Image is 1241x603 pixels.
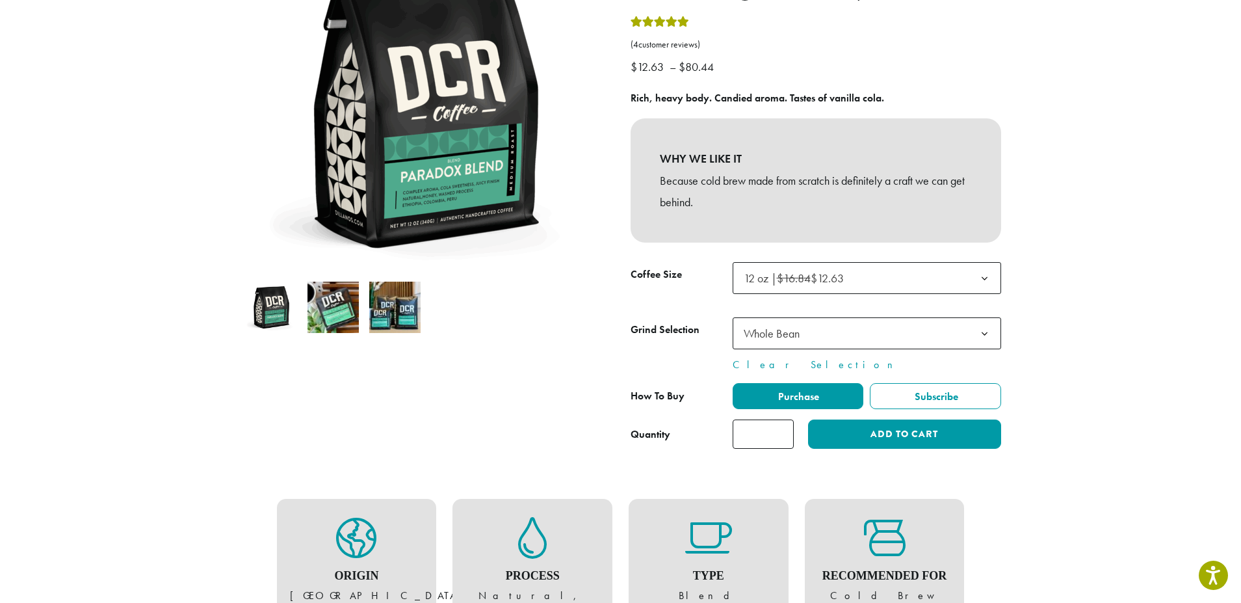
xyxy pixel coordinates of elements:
h4: Process [465,569,599,583]
span: 12 oz | $16.84 $12.63 [733,262,1001,294]
a: Clear Selection [733,357,1001,373]
span: $ [631,59,637,74]
h4: Recommended For [818,569,952,583]
span: 12 oz | $16.84 $12.63 [738,265,857,291]
p: Because cold brew made from scratch is definitely a craft we can get behind. [660,170,972,214]
h4: Origin [290,569,424,583]
label: Grind Selection [631,321,733,340]
span: Whole Bean [738,321,813,346]
a: (4customer reviews) [631,38,1001,51]
h4: Type [642,569,776,583]
span: – [670,59,676,74]
img: Paradox Blend [246,282,297,333]
span: How To Buy [631,389,685,403]
span: Purchase [776,390,819,403]
div: Rated 5.00 out of 5 [631,14,689,34]
span: Whole Bean [744,326,800,341]
span: 4 [633,39,638,50]
span: 12 oz | $12.63 [744,271,844,286]
bdi: 80.44 [679,59,717,74]
img: Paradox Blend - Image 2 [307,282,359,333]
del: $16.84 [777,271,811,286]
bdi: 12.63 [631,59,667,74]
span: Subscribe [913,390,958,403]
img: Paradox Blend - Image 3 [369,282,421,333]
div: Quantity [631,427,670,442]
input: Product quantity [733,420,794,449]
label: Coffee Size [631,265,733,284]
span: $ [679,59,685,74]
b: WHY WE LIKE IT [660,148,972,170]
button: Add to cart [808,420,1000,449]
span: Whole Bean [733,317,1001,349]
b: Rich, heavy body. Candied aroma. Tastes of vanilla cola. [631,91,884,105]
